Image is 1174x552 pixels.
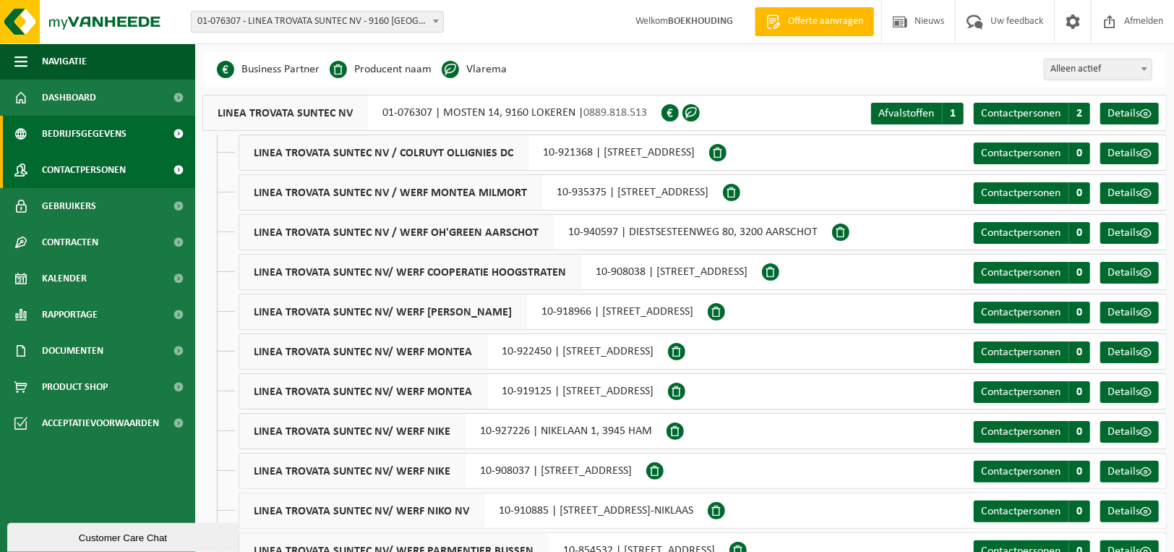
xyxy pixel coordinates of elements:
[1068,341,1090,363] span: 0
[42,188,96,224] span: Gebruikers
[878,108,934,119] span: Afvalstoffen
[981,347,1061,358] span: Contactpersonen
[1107,108,1140,119] span: Details
[42,297,98,333] span: Rapportage
[981,307,1061,318] span: Contactpersonen
[1068,421,1090,443] span: 0
[974,341,1090,363] a: Contactpersonen 0
[202,95,661,131] div: 01-076307 | MOSTEN 14, 9160 LOKEREN |
[239,374,487,409] span: LINEA TROVATA SUNTEC NV/ WERF MONTEA
[239,454,466,488] span: LINEA TROVATA SUNTEC NV/ WERF NIKE
[1044,59,1152,80] span: Alleen actief
[239,373,668,409] div: 10-919125 | [STREET_ADDRESS]
[191,11,444,33] span: 01-076307 - LINEA TROVATA SUNTEC NV - 9160 LOKEREN, MOSTEN 14
[239,215,554,250] span: LINEA TROVATA SUNTEC NV / WERF OH'GREEN AARSCHOT
[1100,421,1159,443] a: Details
[1068,381,1090,403] span: 0
[981,187,1061,199] span: Contactpersonen
[1068,262,1090,284] span: 0
[755,7,874,36] a: Offerte aanvragen
[1107,386,1140,398] span: Details
[974,103,1090,124] a: Contactpersonen 2
[1107,148,1140,159] span: Details
[42,405,159,441] span: Acceptatievoorwaarden
[239,135,528,170] span: LINEA TROVATA SUNTEC NV / COLRUYT OLLIGNIES DC
[1100,182,1159,204] a: Details
[1100,262,1159,284] a: Details
[1100,461,1159,483] a: Details
[974,262,1090,284] a: Contactpersonen 0
[203,95,368,130] span: LINEA TROVATA SUNTEC NV
[1100,302,1159,323] a: Details
[1107,426,1140,438] span: Details
[981,108,1061,119] span: Contactpersonen
[239,174,723,211] div: 10-935375 | [STREET_ADDRESS]
[239,453,646,489] div: 10-908037 | [STREET_ADDRESS]
[1107,187,1140,199] span: Details
[42,116,127,152] span: Bedrijfsgegevens
[668,16,733,27] strong: BOEKHOUDING
[974,143,1090,164] a: Contactpersonen 0
[1100,501,1159,522] a: Details
[217,59,320,80] li: Business Partner
[1100,143,1159,164] a: Details
[239,214,832,250] div: 10-940597 | DIESTSESTEENWEG 80, 3200 AARSCHOT
[42,43,87,80] span: Navigatie
[239,493,708,529] div: 10-910885 | [STREET_ADDRESS]-NIKLAAS
[1068,461,1090,483] span: 0
[1068,143,1090,164] span: 0
[981,227,1061,239] span: Contactpersonen
[942,103,964,124] span: 1
[330,59,432,80] li: Producent naam
[871,103,964,124] a: Afvalstoffen 1
[42,333,103,369] span: Documenten
[7,520,241,552] iframe: chat widget
[974,222,1090,244] a: Contactpersonen 0
[974,302,1090,323] a: Contactpersonen 0
[1107,267,1140,279] span: Details
[1100,222,1159,244] a: Details
[974,182,1090,204] a: Contactpersonen 0
[239,413,667,449] div: 10-927226 | NIKELAAN 1, 3945 HAM
[974,461,1090,483] a: Contactpersonen 0
[239,255,581,289] span: LINEA TROVATA SUNTEC NV/ WERF COOPERATIE HOOGSTRATEN
[784,14,867,29] span: Offerte aanvragen
[239,334,668,370] div: 10-922450 | [STREET_ADDRESS]
[239,294,527,329] span: LINEA TROVATA SUNTEC NV/ WERF [PERSON_NAME]
[42,224,98,260] span: Contracten
[192,12,443,32] span: 01-076307 - LINEA TROVATA SUNTEC NV - 9160 LOKEREN, MOSTEN 14
[981,506,1061,517] span: Contactpersonen
[1107,227,1140,239] span: Details
[981,267,1061,279] span: Contactpersonen
[974,381,1090,403] a: Contactpersonen 0
[239,135,709,171] div: 10-921368 | [STREET_ADDRESS]
[1068,103,1090,124] span: 2
[239,294,708,330] div: 10-918966 | [STREET_ADDRESS]
[974,501,1090,522] a: Contactpersonen 0
[1107,347,1140,358] span: Details
[1045,59,1152,80] span: Alleen actief
[442,59,507,80] li: Vlarema
[239,254,762,290] div: 10-908038 | [STREET_ADDRESS]
[239,334,487,369] span: LINEA TROVATA SUNTEC NV/ WERF MONTEA
[583,107,647,119] span: 0889.818.513
[1068,222,1090,244] span: 0
[1068,501,1090,522] span: 0
[974,421,1090,443] a: Contactpersonen 0
[1100,341,1159,363] a: Details
[42,260,87,297] span: Kalender
[1100,381,1159,403] a: Details
[1107,506,1140,517] span: Details
[239,493,484,528] span: LINEA TROVATA SUNTEC NV/ WERF NIKO NV
[981,466,1061,477] span: Contactpersonen
[239,414,466,449] span: LINEA TROVATA SUNTEC NV/ WERF NIKE
[1068,182,1090,204] span: 0
[1107,307,1140,318] span: Details
[42,152,126,188] span: Contactpersonen
[1107,466,1140,477] span: Details
[1100,103,1159,124] a: Details
[42,80,96,116] span: Dashboard
[981,386,1061,398] span: Contactpersonen
[42,369,108,405] span: Product Shop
